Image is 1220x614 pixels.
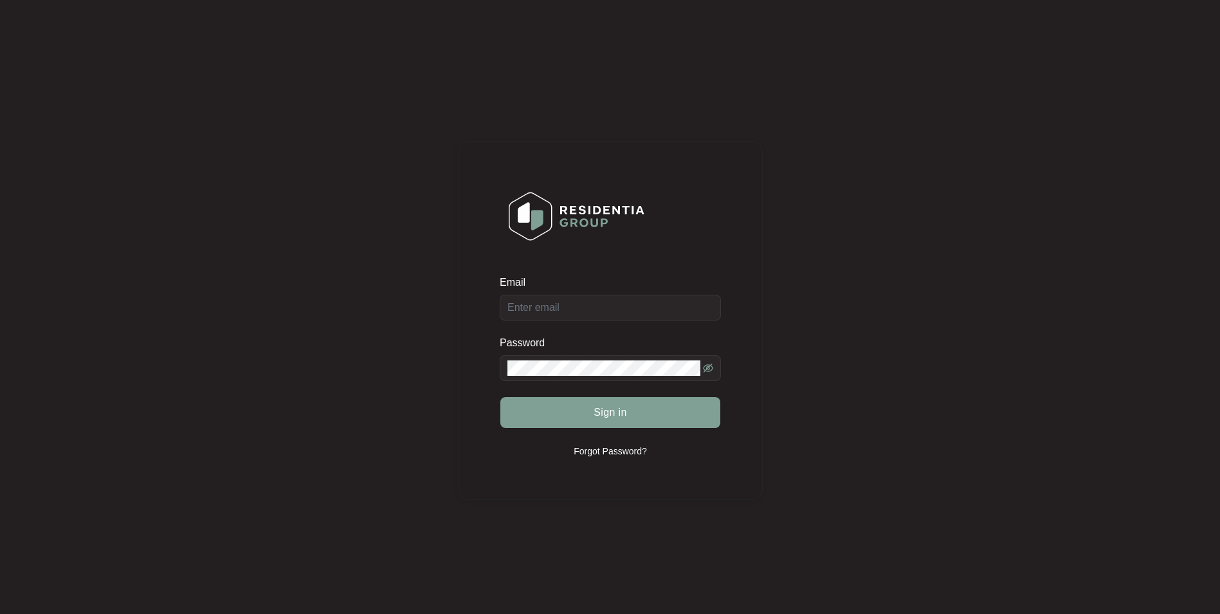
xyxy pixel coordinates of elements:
[703,363,713,373] span: eye-invisible
[500,276,534,289] label: Email
[500,337,554,349] label: Password
[574,445,647,458] p: Forgot Password?
[507,360,700,376] input: Password
[500,295,721,321] input: Email
[594,405,627,420] span: Sign in
[500,183,653,249] img: Login Logo
[500,397,720,428] button: Sign in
